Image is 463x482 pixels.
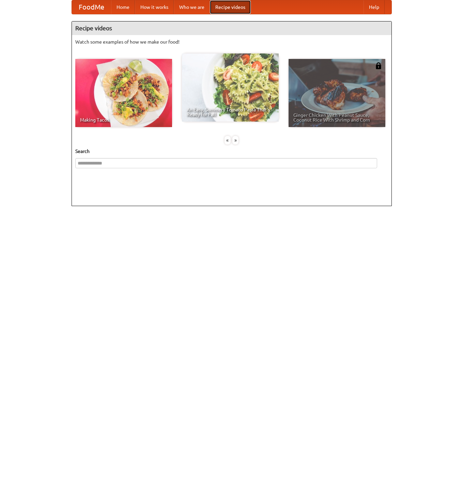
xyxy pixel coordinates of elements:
div: « [225,136,231,144]
div: » [232,136,238,144]
h5: Search [75,148,388,155]
img: 483408.png [375,62,382,69]
span: An Easy, Summery Tomato Pasta That's Ready for Fall [187,107,274,117]
a: FoodMe [72,0,111,14]
p: Watch some examples of how we make our food! [75,38,388,45]
a: Help [364,0,385,14]
a: Who we are [174,0,210,14]
a: How it works [135,0,174,14]
a: Recipe videos [210,0,251,14]
span: Making Tacos [80,118,167,122]
a: Home [111,0,135,14]
a: An Easy, Summery Tomato Pasta That's Ready for Fall [182,53,279,122]
a: Making Tacos [75,59,172,127]
h4: Recipe videos [72,21,391,35]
